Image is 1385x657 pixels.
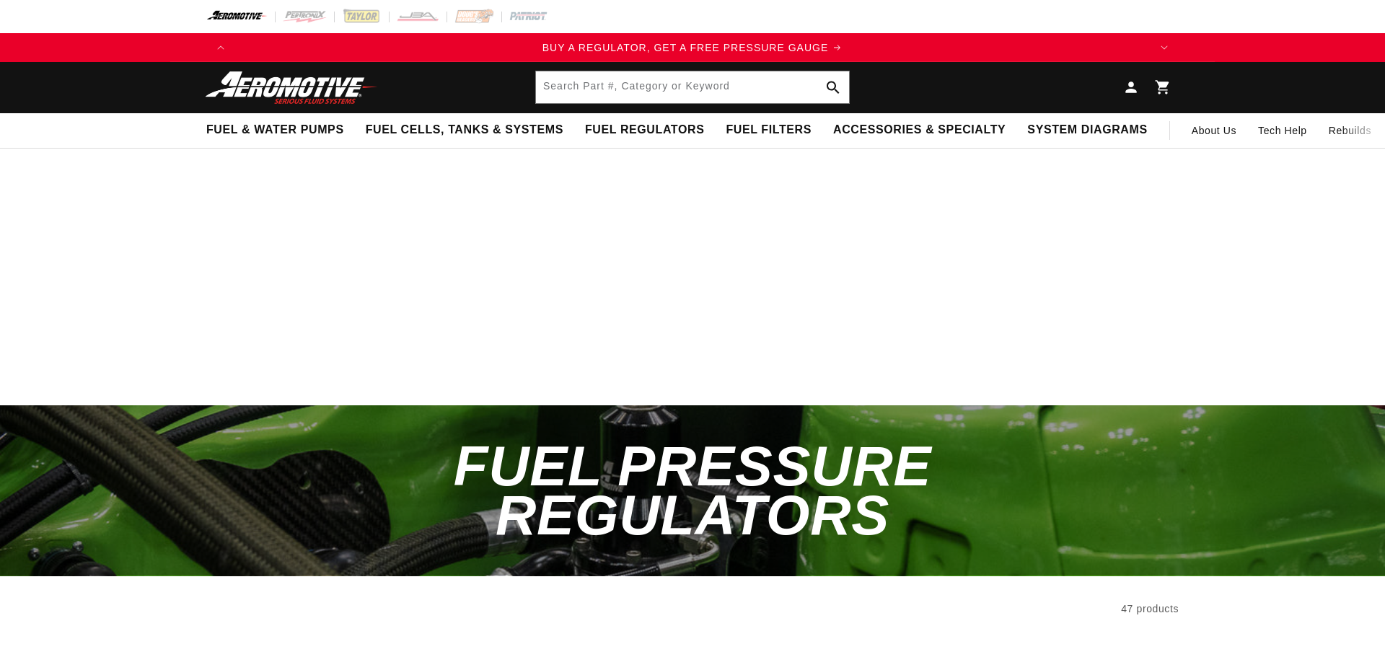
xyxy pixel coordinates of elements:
summary: Fuel Cells, Tanks & Systems [355,113,574,147]
span: 47 products [1121,603,1179,614]
button: Translation missing: en.sections.announcements.next_announcement [1150,33,1179,62]
summary: Fuel & Water Pumps [195,113,355,147]
a: BUY A REGULATOR, GET A FREE PRESSURE GAUGE [235,40,1150,56]
summary: Tech Help [1247,113,1318,148]
summary: Accessories & Specialty [822,113,1016,147]
span: Accessories & Specialty [833,123,1006,138]
img: Aeromotive [201,71,382,105]
span: Tech Help [1258,123,1307,138]
slideshow-component: Translation missing: en.sections.announcements.announcement_bar [170,33,1215,62]
span: BUY A REGULATOR, GET A FREE PRESSURE GAUGE [542,42,829,53]
span: About Us [1192,125,1236,136]
span: Fuel Cells, Tanks & Systems [366,123,563,138]
div: 1 of 4 [235,40,1150,56]
span: Rebuilds [1329,123,1371,138]
span: Fuel & Water Pumps [206,123,344,138]
span: Fuel Filters [726,123,812,138]
span: Fuel Pressure Regulators [454,434,931,547]
a: About Us [1181,113,1247,148]
summary: System Diagrams [1016,113,1158,147]
button: Translation missing: en.sections.announcements.previous_announcement [206,33,235,62]
summary: Fuel Filters [715,113,822,147]
input: Search Part #, Category or Keyword [536,71,849,103]
summary: Fuel Regulators [574,113,715,147]
div: Announcement [235,40,1150,56]
button: Search Part #, Category or Keyword [817,71,849,103]
span: System Diagrams [1027,123,1147,138]
span: Fuel Regulators [585,123,704,138]
summary: Rebuilds [1318,113,1382,148]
